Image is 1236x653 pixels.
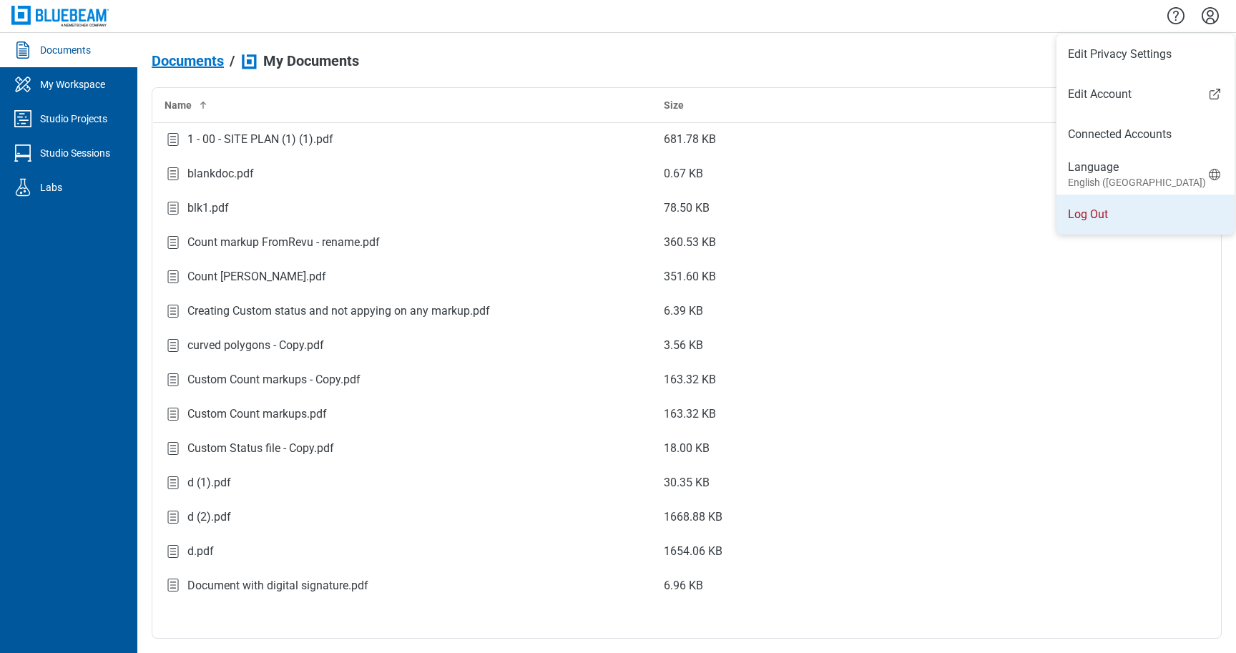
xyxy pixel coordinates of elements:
div: blk1.pdf [187,200,229,217]
span: Documents [152,53,224,69]
svg: Studio Sessions [11,142,34,165]
li: Edit Privacy Settings [1056,34,1235,74]
a: Edit Account [1056,86,1235,103]
svg: Documents [11,39,34,62]
img: Bluebeam, Inc. [11,6,109,26]
td: 163.32 KB [652,363,1152,397]
div: Size [664,98,1141,112]
small: English ([GEOGRAPHIC_DATA]) [1068,175,1206,190]
div: Studio Projects [40,112,107,126]
td: 681.78 KB [652,122,1152,157]
div: Custom Count markups.pdf [187,406,327,423]
div: d (2).pdf [187,509,231,526]
td: 6.39 KB [652,294,1152,328]
div: 1 - 00 - SITE PLAN (1) (1).pdf [187,131,333,148]
div: Studio Sessions [40,146,110,160]
div: Language [1068,159,1206,190]
button: Settings [1199,4,1222,28]
svg: Labs [11,176,34,199]
div: / [230,53,235,69]
div: Count markup FromRevu - rename.pdf [187,234,380,251]
td: 18.00 KB [652,431,1152,466]
div: Documents [40,43,91,57]
svg: My Workspace [11,73,34,96]
td: 351.60 KB [652,260,1152,294]
td: 6.96 KB [652,569,1152,603]
div: blankdoc.pdf [187,165,254,182]
ul: Menu [1056,34,1235,235]
td: 30.35 KB [652,466,1152,500]
div: curved polygons - Copy.pdf [187,337,324,354]
td: 3.56 KB [652,328,1152,363]
div: Custom Status file - Copy.pdf [187,440,334,457]
li: Log Out [1056,195,1235,235]
td: 1668.88 KB [652,500,1152,534]
div: Creating Custom status and not appying on any markup.pdf [187,303,490,320]
td: 1654.06 KB [652,534,1152,569]
a: Connected Accounts [1068,126,1223,143]
div: Count [PERSON_NAME].pdf [187,268,326,285]
td: 360.53 KB [652,225,1152,260]
td: 78.50 KB [652,191,1152,225]
div: Document with digital signature.pdf [187,577,368,594]
div: Labs [40,180,62,195]
table: bb-data-table [152,88,1221,604]
span: My Documents [263,53,359,69]
div: d.pdf [187,543,214,560]
div: Custom Count markups - Copy.pdf [187,371,360,388]
td: 163.32 KB [652,397,1152,431]
td: 0.67 KB [652,157,1152,191]
div: Name [165,98,641,112]
div: d (1).pdf [187,474,231,491]
svg: Studio Projects [11,107,34,130]
div: My Workspace [40,77,105,92]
